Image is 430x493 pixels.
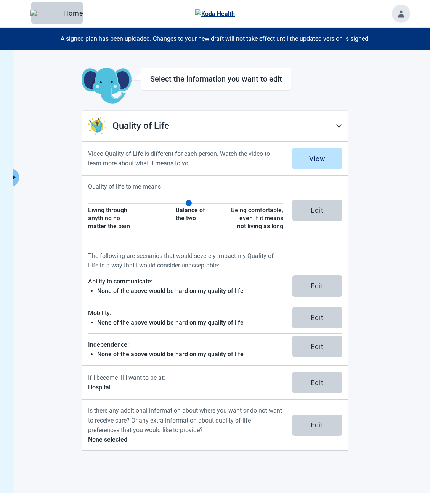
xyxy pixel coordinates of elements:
p: Video: Quality of Life is different for each person. Watch the video to learn more about what it ... [88,149,283,168]
button: ElephantHome [31,2,83,24]
button: Edit [292,275,342,297]
span: down [336,123,342,129]
p: The following are scenarios that would severely impact my Quality of Life in a way that I would c... [88,251,283,270]
li: None of the above would be hard on my quality of life [97,349,283,359]
div: Edit [311,343,324,350]
div: Left end of scale [88,206,130,230]
div: Edit [311,421,324,429]
p: Hospital [88,383,283,392]
button: Expand menu [10,168,19,187]
li: None of the above would be hard on my quality of life [97,286,283,296]
main: Main content [11,68,419,451]
img: Koda Elephant [82,68,132,104]
button: Edit If I become ill I want to be at: [292,372,342,393]
div: Edit [311,206,324,214]
p: None selected [88,435,283,444]
div: Quality of Life [82,111,348,142]
button: Edit [292,307,342,328]
p: Independence: [88,340,283,349]
div: Middle of scale [176,206,205,222]
button: Edit Is there any additional information about where you want or do not want to receive care? Or ... [292,415,342,436]
div: Edit [311,379,324,386]
p: If I become ill I want to be at: [88,373,283,383]
p: Mobility: [88,308,283,318]
button: Edit Quality of life to me means [292,200,342,221]
p: Ability to communicate: [88,277,283,286]
div: Right end of scale [231,206,283,230]
img: Elephant [30,10,60,16]
h1: Select the information you want to edit [150,74,282,83]
button: Toggle account menu [392,5,410,23]
span: caret-right [11,174,18,181]
div: View [309,155,326,162]
p: Quality of life to me means [88,182,283,191]
img: Koda Health [195,9,235,19]
h2: Quality of Life [112,119,336,133]
button: Edit [292,336,342,357]
li: None of the above would be hard on my quality of life [97,318,283,327]
div: Edit [311,282,324,290]
p: Is there any additional information about where you want or do not want to receive care? Or any e... [88,406,283,434]
button: View Quality of Life is different for each person. Watch the video to learn more about what it me... [292,148,342,169]
div: Home [37,9,77,17]
div: Edit [311,314,324,322]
